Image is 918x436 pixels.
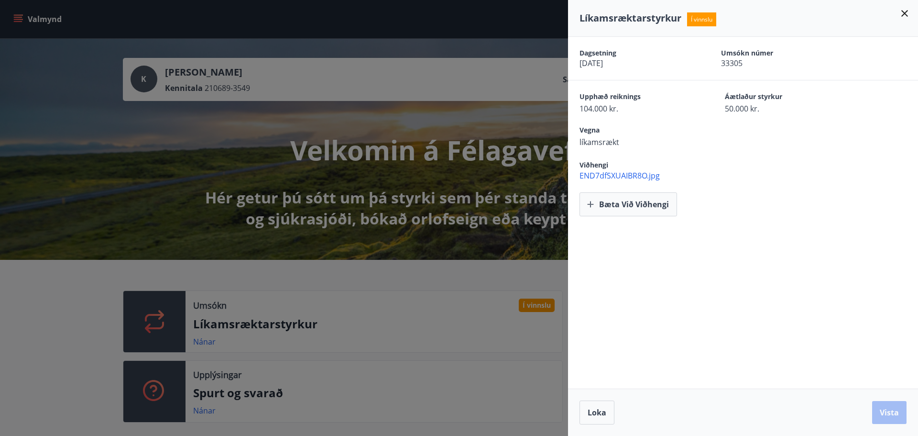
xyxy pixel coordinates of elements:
[588,407,606,418] span: Loka
[579,170,918,181] span: END7dfSXUAIBR8O.jpg
[725,92,837,103] span: Áætlaður styrkur
[687,12,716,26] span: Í vinnslu
[579,160,608,169] span: Viðhengi
[579,92,691,103] span: Upphæð reiknings
[579,103,691,114] span: 104.000 kr.
[579,401,614,425] button: Loka
[721,58,829,68] span: 33305
[579,192,677,216] button: Bæta við viðhengi
[725,103,837,114] span: 50.000 kr.
[579,48,688,58] span: Dagsetning
[721,48,829,58] span: Umsókn númer
[579,11,681,24] span: Líkamsræktarstyrkur
[579,58,688,68] span: [DATE]
[579,125,691,137] span: Vegna
[579,137,691,147] span: líkamsrækt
